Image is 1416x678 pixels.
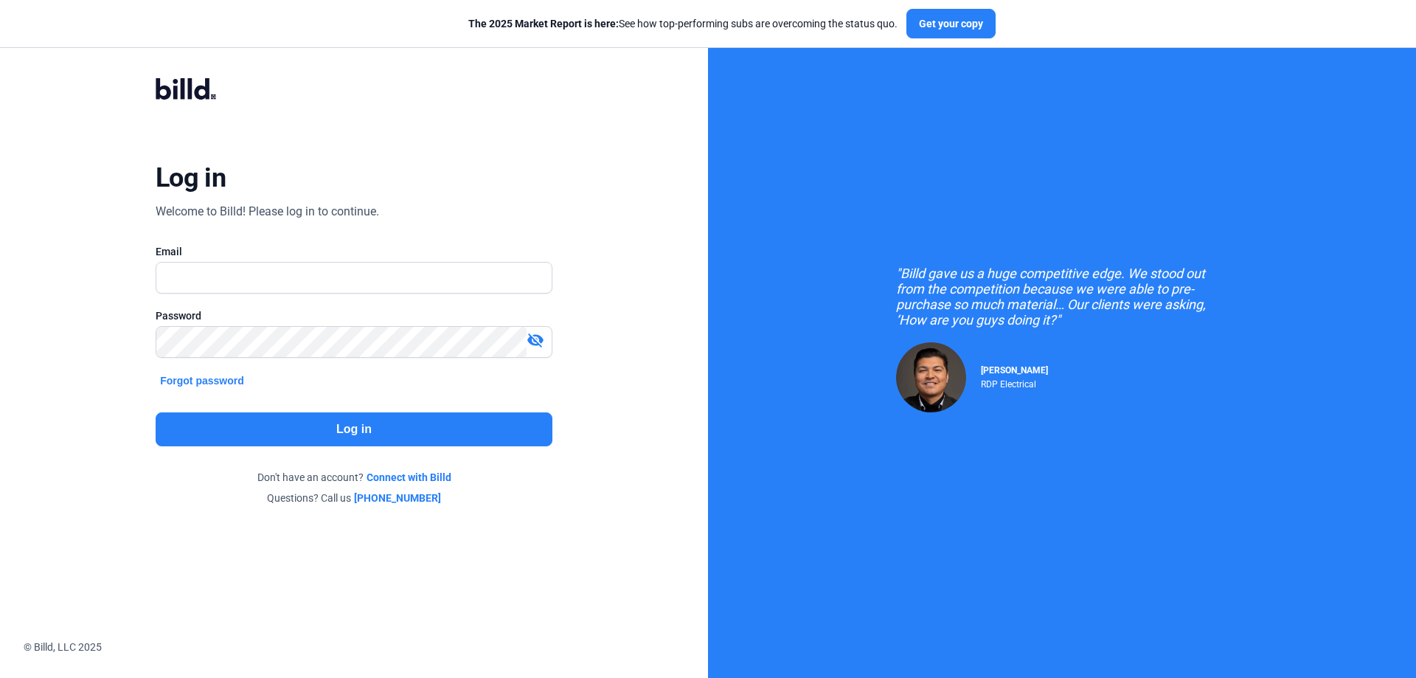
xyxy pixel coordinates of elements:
a: [PHONE_NUMBER] [354,491,441,505]
div: "Billd gave us a huge competitive edge. We stood out from the competition because we were able to... [896,266,1228,328]
button: Forgot password [156,373,249,389]
span: [PERSON_NAME] [981,365,1048,376]
div: See how top-performing subs are overcoming the status quo. [468,16,898,31]
mat-icon: visibility_off [527,331,544,349]
div: Log in [156,162,226,194]
span: The 2025 Market Report is here: [468,18,619,30]
div: Don't have an account? [156,470,552,485]
a: Connect with Billd [367,470,451,485]
div: Password [156,308,552,323]
div: RDP Electrical [981,376,1048,390]
div: Email [156,244,552,259]
div: Welcome to Billd! Please log in to continue. [156,203,379,221]
img: Raul Pacheco [896,342,966,412]
button: Get your copy [906,9,996,38]
div: Questions? Call us [156,491,552,505]
button: Log in [156,412,552,446]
